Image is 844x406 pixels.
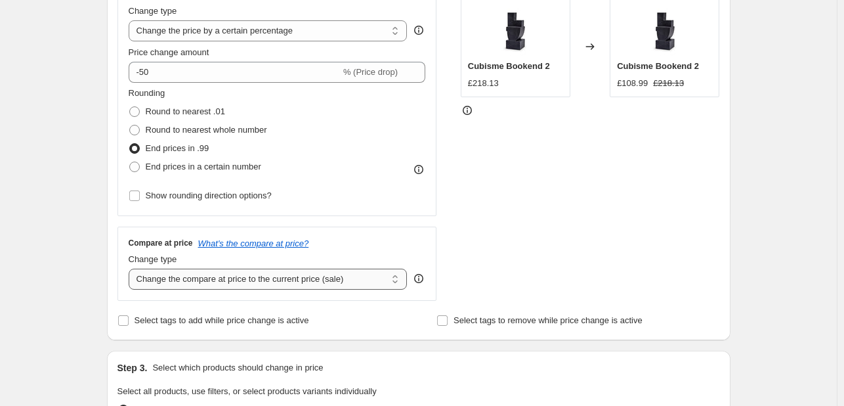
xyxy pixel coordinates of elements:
strike: £218.13 [653,77,684,90]
div: £218.13 [468,77,499,90]
span: Select all products, use filters, or select products variants individually [117,386,377,396]
span: Cubisme Bookend 2 [617,61,699,71]
span: Rounding [129,88,165,98]
div: help [412,24,425,37]
span: Change type [129,6,177,16]
span: Select tags to add while price change is active [135,315,309,325]
span: Price change amount [129,47,209,57]
span: Change type [129,254,177,264]
h3: Compare at price [129,238,193,248]
span: Cubisme Bookend 2 [468,61,550,71]
h2: Step 3. [117,361,148,374]
span: Show rounding direction options? [146,191,272,200]
img: cubisme-bookend-2-l-objet-1_80x.jpg [639,3,691,56]
span: % (Price drop) [343,67,398,77]
div: help [412,272,425,285]
img: cubisme-bookend-2-l-objet-1_80x.jpg [489,3,541,56]
p: Select which products should change in price [152,361,323,374]
span: Round to nearest .01 [146,106,225,116]
input: -15 [129,62,341,83]
span: End prices in .99 [146,143,209,153]
div: £108.99 [617,77,648,90]
button: What's the compare at price? [198,238,309,248]
span: End prices in a certain number [146,162,261,171]
span: Select tags to remove while price change is active [454,315,643,325]
span: Round to nearest whole number [146,125,267,135]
